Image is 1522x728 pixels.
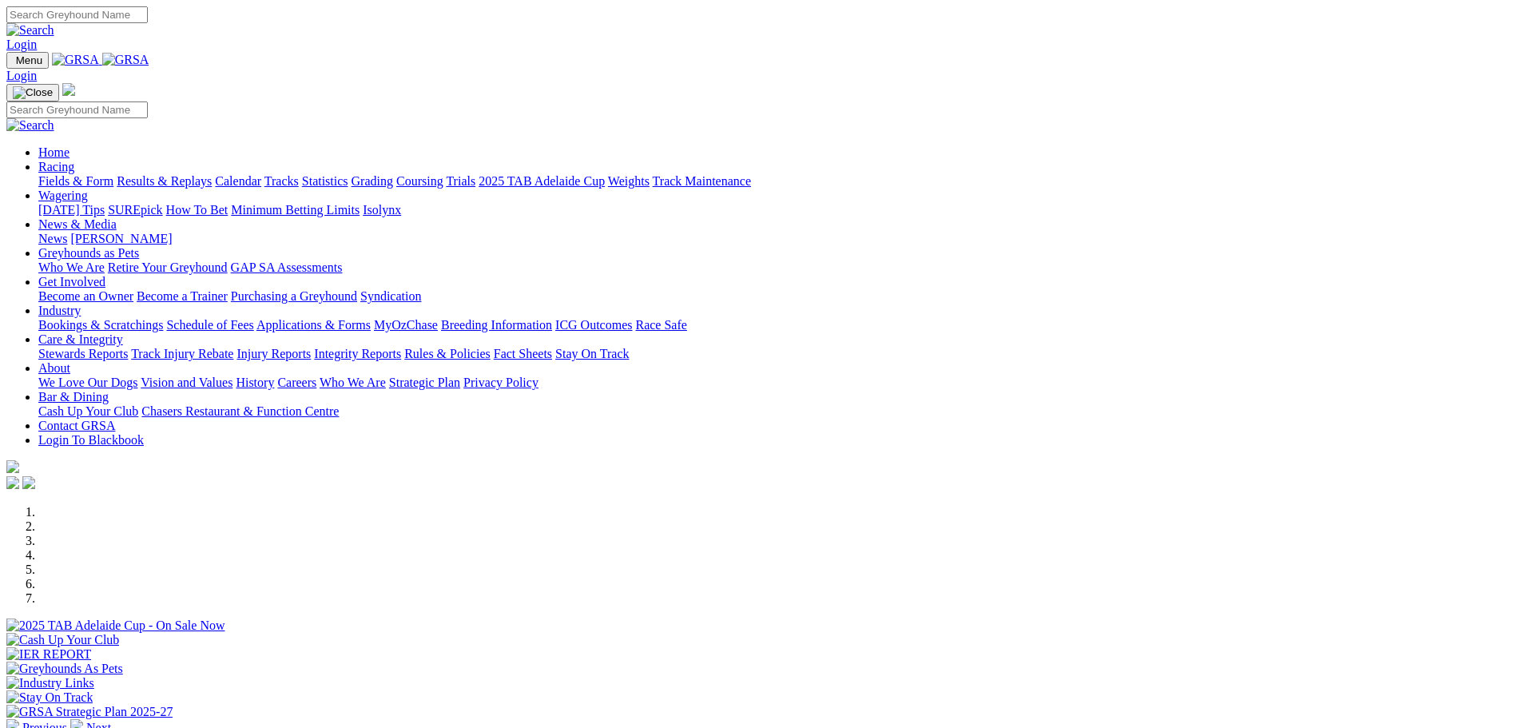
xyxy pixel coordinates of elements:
a: Who We Are [320,376,386,389]
a: Login [6,69,37,82]
a: News & Media [38,217,117,231]
a: Bookings & Scratchings [38,318,163,332]
a: Retire Your Greyhound [108,261,228,274]
a: Care & Integrity [38,332,123,346]
a: Strategic Plan [389,376,460,389]
a: Industry [38,304,81,317]
div: Bar & Dining [38,404,1516,419]
a: Coursing [396,174,443,188]
a: Rules & Policies [404,347,491,360]
a: We Love Our Dogs [38,376,137,389]
a: Stewards Reports [38,347,128,360]
a: History [236,376,274,389]
a: Tracks [264,174,299,188]
a: ICG Outcomes [555,318,632,332]
a: Grading [352,174,393,188]
a: [PERSON_NAME] [70,232,172,245]
a: Purchasing a Greyhound [231,289,357,303]
img: logo-grsa-white.png [62,83,75,96]
a: Isolynx [363,203,401,217]
a: Integrity Reports [314,347,401,360]
a: Become an Owner [38,289,133,303]
a: Breeding Information [441,318,552,332]
a: MyOzChase [374,318,438,332]
img: GRSA [102,53,149,67]
a: Fact Sheets [494,347,552,360]
a: GAP SA Assessments [231,261,343,274]
div: Get Involved [38,289,1516,304]
img: Greyhounds As Pets [6,662,123,676]
input: Search [6,6,148,23]
a: Login [6,38,37,51]
img: GRSA [52,53,99,67]
a: Privacy Policy [463,376,538,389]
a: Bar & Dining [38,390,109,404]
img: logo-grsa-white.png [6,460,19,473]
a: Injury Reports [236,347,311,360]
img: Close [13,86,53,99]
a: Greyhounds as Pets [38,246,139,260]
button: Toggle navigation [6,52,49,69]
div: Greyhounds as Pets [38,261,1516,275]
img: Cash Up Your Club [6,633,119,647]
div: Industry [38,318,1516,332]
a: Racing [38,160,74,173]
a: Chasers Restaurant & Function Centre [141,404,339,418]
a: Calendar [215,174,261,188]
a: SUREpick [108,203,162,217]
a: Weights [608,174,650,188]
div: Care & Integrity [38,347,1516,361]
button: Toggle navigation [6,84,59,101]
a: About [38,361,70,375]
a: Syndication [360,289,421,303]
a: Track Maintenance [653,174,751,188]
img: Industry Links [6,676,94,690]
a: Race Safe [635,318,686,332]
a: [DATE] Tips [38,203,105,217]
img: Search [6,23,54,38]
a: 2025 TAB Adelaide Cup [479,174,605,188]
div: News & Media [38,232,1516,246]
a: Get Involved [38,275,105,288]
img: IER REPORT [6,647,91,662]
input: Search [6,101,148,118]
a: Minimum Betting Limits [231,203,360,217]
a: Who We Are [38,261,105,274]
a: Become a Trainer [137,289,228,303]
a: Statistics [302,174,348,188]
img: Stay On Track [6,690,93,705]
a: Vision and Values [141,376,232,389]
span: Menu [16,54,42,66]
img: facebook.svg [6,476,19,489]
a: Results & Replays [117,174,212,188]
a: Home [38,145,70,159]
a: Track Injury Rebate [131,347,233,360]
div: Racing [38,174,1516,189]
a: Schedule of Fees [166,318,253,332]
img: 2025 TAB Adelaide Cup - On Sale Now [6,619,225,633]
a: Contact GRSA [38,419,115,432]
a: Wagering [38,189,88,202]
a: News [38,232,67,245]
a: Careers [277,376,316,389]
a: Applications & Forms [256,318,371,332]
img: twitter.svg [22,476,35,489]
a: Cash Up Your Club [38,404,138,418]
a: Stay On Track [555,347,629,360]
div: Wagering [38,203,1516,217]
a: Fields & Form [38,174,113,188]
img: Search [6,118,54,133]
img: GRSA Strategic Plan 2025-27 [6,705,173,719]
a: How To Bet [166,203,228,217]
a: Login To Blackbook [38,433,144,447]
div: About [38,376,1516,390]
a: Trials [446,174,475,188]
